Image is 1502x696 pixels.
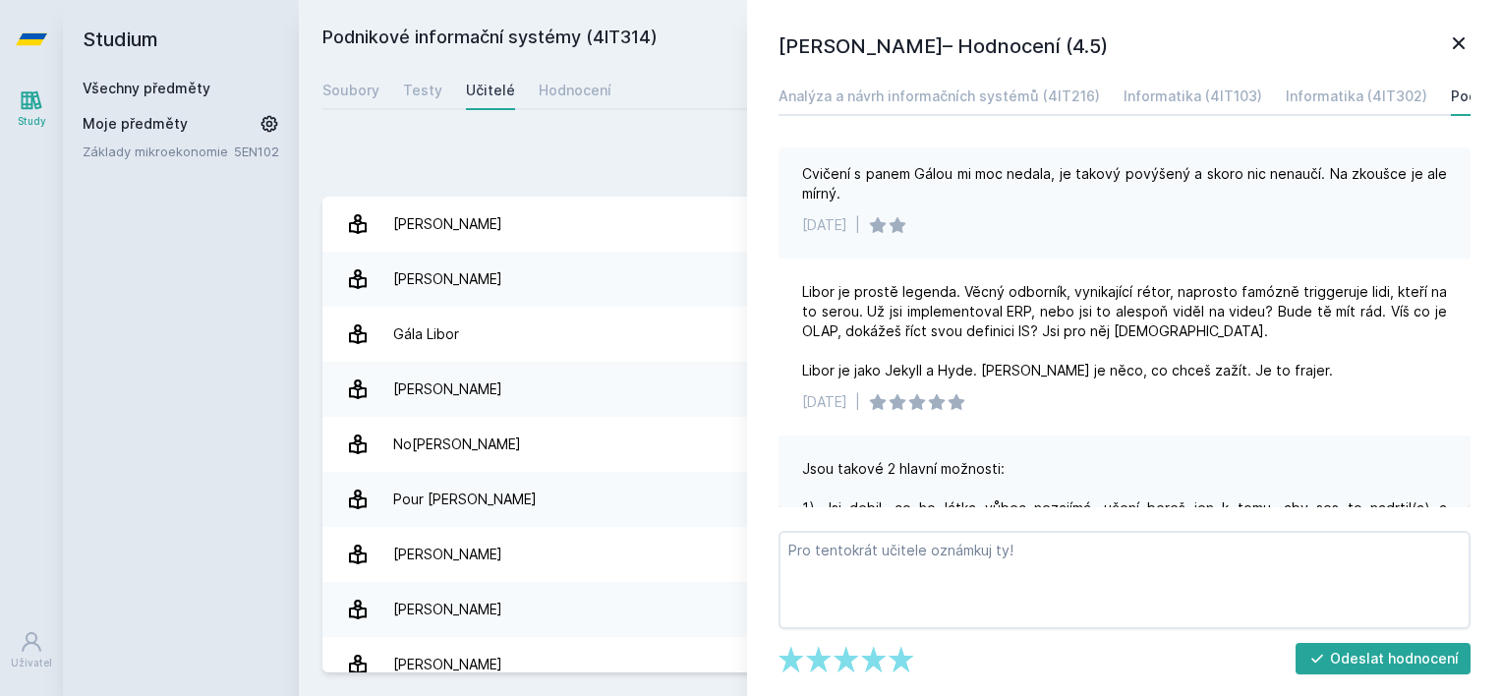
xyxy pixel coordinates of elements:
[539,81,611,100] div: Hodnocení
[83,142,234,161] a: Základy mikroekonomie
[802,215,847,235] div: [DATE]
[403,81,442,100] div: Testy
[393,204,502,244] div: [PERSON_NAME]
[393,590,502,629] div: [PERSON_NAME]
[322,197,1478,252] a: [PERSON_NAME] 8 hodnocení 3.3
[466,81,515,100] div: Učitelé
[802,282,1447,380] div: Libor je prostě legenda. Věcný odborník, vynikající rétor, naprosto famózně triggeruje lidi, kteř...
[322,362,1478,417] a: [PERSON_NAME] 2 hodnocení 5.0
[322,472,1478,527] a: Pour [PERSON_NAME] 5 hodnocení 4.6
[539,71,611,110] a: Hodnocení
[855,392,860,412] div: |
[393,480,537,519] div: Pour [PERSON_NAME]
[393,315,459,354] div: Gála Libor
[1296,643,1472,674] button: Odeslat hodnocení
[393,370,502,409] div: [PERSON_NAME]
[322,24,1258,55] h2: Podnikové informační systémy (4IT314)
[322,582,1478,637] a: [PERSON_NAME] 1 hodnocení 5.0
[234,144,279,159] a: 5EN102
[403,71,442,110] a: Testy
[322,71,379,110] a: Soubory
[11,656,52,670] div: Uživatel
[393,645,502,684] div: [PERSON_NAME]
[802,392,847,412] div: [DATE]
[322,637,1478,692] a: [PERSON_NAME] 1 hodnocení 5.0
[802,459,1447,675] div: Jsou takové 2 hlavní možnosti: 1) Jsi debil, co ho látka vůbec nezajímá, učení bereš jen k tomu, ...
[393,425,521,464] div: No[PERSON_NAME]
[322,417,1478,472] a: No[PERSON_NAME] 9 hodnocení 4.7
[322,81,379,100] div: Soubory
[393,260,502,299] div: [PERSON_NAME]
[855,215,860,235] div: |
[4,79,59,139] a: Study
[466,71,515,110] a: Učitelé
[802,164,1447,203] div: Cvičení s panem Gálou mi moc nedala, je takový povýšený a skoro nic nenaučí. Na zkoušce je ale mí...
[393,535,502,574] div: [PERSON_NAME]
[83,80,210,96] a: Všechny předměty
[18,114,46,129] div: Study
[322,252,1478,307] a: [PERSON_NAME] 2 hodnocení 5.0
[322,527,1478,582] a: [PERSON_NAME] 1 hodnocení 5.0
[83,114,188,134] span: Moje předměty
[322,307,1478,362] a: Gála Libor 22 hodnocení 4.5
[4,620,59,680] a: Uživatel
